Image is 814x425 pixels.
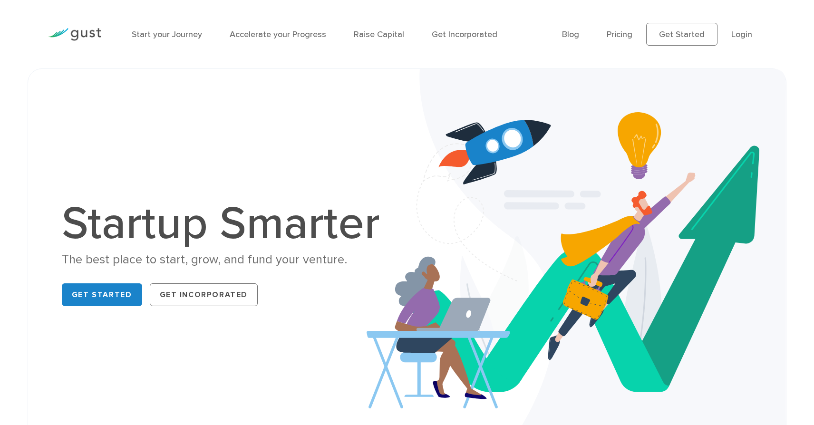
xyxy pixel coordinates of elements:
a: Accelerate your Progress [230,29,326,39]
a: Raise Capital [354,29,404,39]
h1: Startup Smarter [62,201,390,247]
a: Pricing [607,29,632,39]
a: Get Incorporated [150,283,258,306]
a: Get Incorporated [432,29,497,39]
a: Get Started [62,283,142,306]
a: Start your Journey [132,29,202,39]
div: The best place to start, grow, and fund your venture. [62,251,390,268]
a: Login [731,29,752,39]
a: Get Started [646,23,717,46]
img: Gust Logo [48,28,101,41]
a: Blog [562,29,579,39]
